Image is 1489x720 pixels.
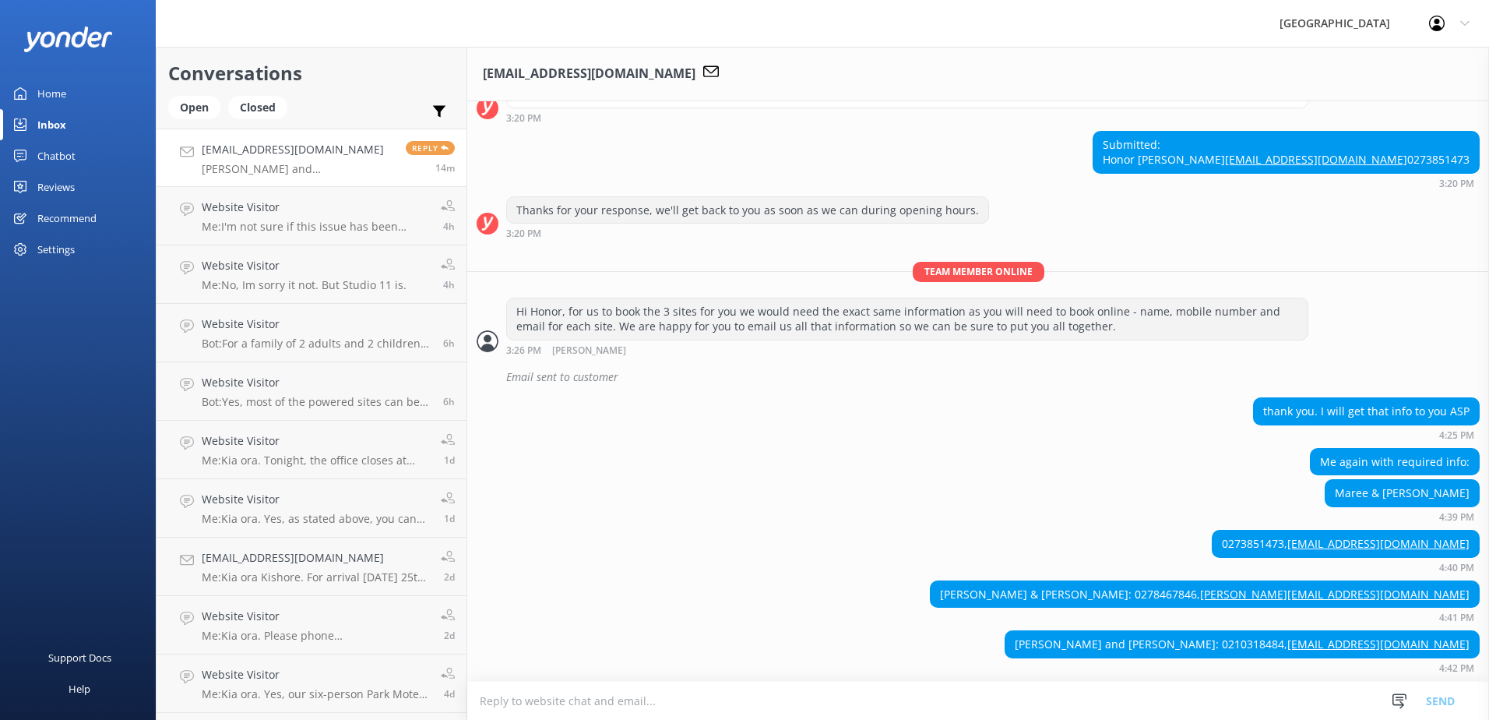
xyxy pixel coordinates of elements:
[507,197,988,224] div: Thanks for your response, we'll get back to you as soon as we can during opening hours.
[202,162,394,176] p: [PERSON_NAME] and [PERSON_NAME]: 0210318484, [EMAIL_ADDRESS][DOMAIN_NAME]
[1311,449,1479,475] div: Me again with required info:
[1439,613,1474,623] strong: 4:41 PM
[1325,511,1480,522] div: Aug 31 2025 04:39pm (UTC +12:00) Pacific/Auckland
[202,491,429,508] h4: Website Visitor
[931,581,1479,608] div: [PERSON_NAME] & [PERSON_NAME]: 0278467846,
[1093,132,1479,173] div: Submitted: Honor [PERSON_NAME] 0273851473
[23,26,113,52] img: yonder-white-logo.png
[202,432,429,450] h4: Website Visitor
[37,203,97,234] div: Recommend
[168,58,455,88] h2: Conversations
[157,479,466,538] a: Website VisitorMe:Kia ora. Yes, as stated above, you can check in any time after 11am for a campi...
[1225,152,1407,167] a: [EMAIL_ADDRESS][DOMAIN_NAME]
[1200,587,1470,602] a: [PERSON_NAME][EMAIL_ADDRESS][DOMAIN_NAME]
[444,570,455,584] span: Aug 29 2025 02:39pm (UTC +12:00) Pacific/Auckland
[1439,664,1474,673] strong: 4:42 PM
[1213,531,1479,557] div: 0273851473,
[202,549,429,566] h4: [EMAIL_ADDRESS][DOMAIN_NAME]
[37,140,76,171] div: Chatbot
[69,673,90,704] div: Help
[168,98,228,115] a: Open
[157,129,466,187] a: [EMAIL_ADDRESS][DOMAIN_NAME][PERSON_NAME] and [PERSON_NAME]: 0210318484, [EMAIL_ADDRESS][DOMAIN_N...
[443,278,455,291] span: Aug 31 2025 11:57am (UTC +12:00) Pacific/Auckland
[1005,631,1479,658] div: [PERSON_NAME] and [PERSON_NAME]: 0210318484,
[506,229,541,238] strong: 3:20 PM
[506,364,1480,390] div: Email sent to customer
[202,512,429,526] p: Me: Kia ora. Yes, as stated above, you can check in any time after 11am for a camping site and yo...
[443,395,455,408] span: Aug 31 2025 10:01am (UTC +12:00) Pacific/Auckland
[1093,178,1480,189] div: Aug 31 2025 03:20pm (UTC +12:00) Pacific/Auckland
[202,395,431,409] p: Bot: Yes, most of the powered sites can be used for tents, as well as campervans and caravans.
[157,421,466,479] a: Website VisitorMe:Kia ora. Tonight, the office closes at 8:00pm - feel free to give us a call on ...
[443,220,455,233] span: Aug 31 2025 11:59am (UTC +12:00) Pacific/Auckland
[1005,662,1480,673] div: Aug 31 2025 04:42pm (UTC +12:00) Pacific/Auckland
[202,278,407,292] p: Me: No, Im sorry it not. But Studio 11 is.
[506,114,541,123] strong: 3:20 PM
[202,199,429,216] h4: Website Visitor
[483,64,695,84] h3: [EMAIL_ADDRESS][DOMAIN_NAME]
[202,257,407,274] h4: Website Visitor
[202,570,429,584] p: Me: Kia ora Kishore. For arrival [DATE] 25th and departure [DATE], the only units we have availab...
[477,364,1480,390] div: 2025-08-31T03:30:22.780
[157,187,466,245] a: Website VisitorMe:I'm not sure if this issue has been resolved for you or not. If not, could you ...
[202,220,429,234] p: Me: I'm not sure if this issue has been resolved for you or not. If not, could you please give us...
[37,78,66,109] div: Home
[506,112,1308,123] div: Aug 31 2025 03:20pm (UTC +12:00) Pacific/Auckland
[202,687,429,701] p: Me: Kia ora. Yes, our six-person Park Motels 2 and 17 are available this weekend ([DATE] 29th, [D...
[202,608,429,625] h4: Website Visitor
[913,262,1044,281] span: Team member online
[228,96,287,119] div: Closed
[506,344,1308,356] div: Aug 31 2025 03:26pm (UTC +12:00) Pacific/Auckland
[37,234,75,265] div: Settings
[1439,563,1474,573] strong: 4:40 PM
[157,538,466,596] a: [EMAIL_ADDRESS][DOMAIN_NAME]Me:Kia ora Kishore. For arrival [DATE] 25th and departure [DATE], the...
[202,316,431,333] h4: Website Visitor
[1287,637,1470,651] a: [EMAIL_ADDRESS][DOMAIN_NAME]
[552,346,626,356] span: [PERSON_NAME]
[168,96,220,119] div: Open
[1212,562,1480,573] div: Aug 31 2025 04:40pm (UTC +12:00) Pacific/Auckland
[506,346,541,356] strong: 3:26 PM
[506,228,989,238] div: Aug 31 2025 03:20pm (UTC +12:00) Pacific/Auckland
[444,512,455,525] span: Aug 29 2025 07:30pm (UTC +12:00) Pacific/Auckland
[443,337,455,350] span: Aug 31 2025 10:46am (UTC +12:00) Pacific/Auckland
[157,362,466,421] a: Website VisitorBot:Yes, most of the powered sites can be used for tents, as well as campervans an...
[444,454,455,467] span: Aug 29 2025 07:31pm (UTC +12:00) Pacific/Auckland
[406,141,455,155] span: Reply
[157,304,466,362] a: Website VisitorBot:For a family of 2 adults and 2 children, you might consider the following opti...
[202,454,429,468] p: Me: Kia ora. Tonight, the office closes at 8:00pm - feel free to give us a call on [PHONE_NUMBER]...
[1439,179,1474,189] strong: 3:20 PM
[202,666,429,683] h4: Website Visitor
[1253,429,1480,440] div: Aug 31 2025 04:25pm (UTC +12:00) Pacific/Auckland
[202,629,429,643] p: Me: Kia ora. Please phone [PHONE_NUMBER] or email [EMAIL_ADDRESS][DOMAIN_NAME] with your booking ...
[157,596,466,655] a: Website VisitorMe:Kia ora. Please phone [PHONE_NUMBER] or email [EMAIL_ADDRESS][DOMAIN_NAME] with...
[1439,431,1474,440] strong: 4:25 PM
[444,687,455,701] span: Aug 27 2025 10:57am (UTC +12:00) Pacific/Auckland
[37,171,75,203] div: Reviews
[1254,398,1479,425] div: thank you. I will get that info to you ASP
[444,629,455,642] span: Aug 29 2025 02:23pm (UTC +12:00) Pacific/Auckland
[930,612,1480,623] div: Aug 31 2025 04:41pm (UTC +12:00) Pacific/Auckland
[157,245,466,304] a: Website VisitorMe:No, Im sorry it not. But Studio 11 is.4h
[37,109,66,140] div: Inbox
[1439,513,1474,522] strong: 4:39 PM
[1287,536,1470,551] a: [EMAIL_ADDRESS][DOMAIN_NAME]
[202,374,431,391] h4: Website Visitor
[228,98,295,115] a: Closed
[435,161,455,175] span: Aug 31 2025 04:42pm (UTC +12:00) Pacific/Auckland
[1325,480,1479,506] div: Maree & [PERSON_NAME]
[202,141,394,158] h4: [EMAIL_ADDRESS][DOMAIN_NAME]
[202,337,431,351] p: Bot: For a family of 2 adults and 2 children, you might consider the following options: - **Park ...
[507,298,1308,340] div: Hi Honor, for us to book the 3 sites for you we would need the exact same information as you will...
[48,642,111,673] div: Support Docs
[157,655,466,713] a: Website VisitorMe:Kia ora. Yes, our six-person Park Motels 2 and 17 are available this weekend ([...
